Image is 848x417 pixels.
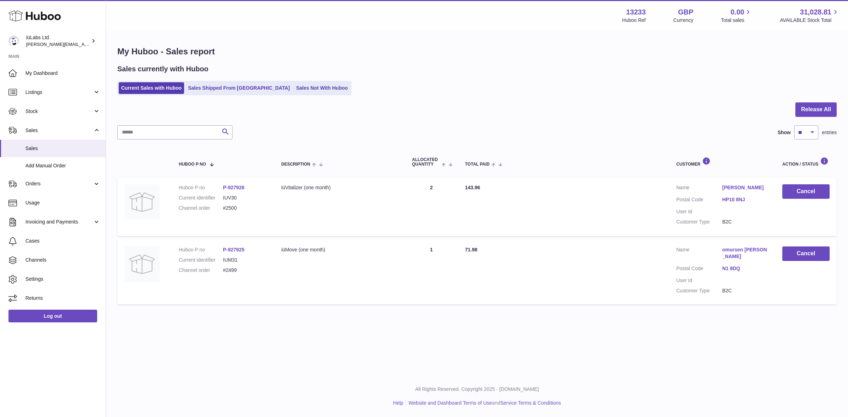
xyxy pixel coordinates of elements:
dd: B2C [722,219,768,225]
span: Total paid [465,162,490,167]
dd: #2500 [223,205,267,212]
dt: User Id [676,208,722,215]
img: no-photo.jpg [124,184,160,220]
a: [PERSON_NAME] [722,184,768,191]
div: iüMove (one month) [281,246,398,253]
span: Description [281,162,310,167]
span: 0.00 [731,7,744,17]
a: Current Sales with Huboo [119,82,184,94]
span: Channels [25,257,100,263]
h1: My Huboo - Sales report [117,46,837,57]
a: Log out [8,310,97,322]
span: Total sales [721,17,752,24]
dd: IUV30 [223,195,267,201]
button: Cancel [782,184,830,199]
span: Sales [25,145,100,152]
div: Huboo Ref [622,17,646,24]
strong: 13233 [626,7,646,17]
dt: Postal Code [676,265,722,274]
h2: Sales currently with Huboo [117,64,208,74]
span: Sales [25,127,93,134]
img: annunziata@iulabs.co [8,36,19,46]
dt: Huboo P no [179,246,223,253]
dt: Name [676,246,722,262]
span: Invoicing and Payments [25,219,93,225]
span: Listings [25,89,93,96]
dd: IUM31 [223,257,267,263]
a: N1 8DQ [722,265,768,272]
span: Huboo P no [179,162,206,167]
dt: Channel order [179,267,223,274]
strong: GBP [678,7,693,17]
dt: Huboo P no [179,184,223,191]
dd: #2499 [223,267,267,274]
span: Add Manual Order [25,162,100,169]
div: iüVitalizer (one month) [281,184,398,191]
a: Sales Shipped From [GEOGRAPHIC_DATA] [185,82,292,94]
a: Service Terms & Conditions [500,400,561,406]
button: Cancel [782,246,830,261]
span: Usage [25,199,100,206]
dt: User Id [676,277,722,284]
div: Currency [673,17,694,24]
img: no-photo.jpg [124,246,160,282]
p: All Rights Reserved. Copyright 2025 - [DOMAIN_NAME] [112,386,842,393]
button: Release All [795,102,837,117]
a: 31,028.81 AVAILABLE Stock Total [780,7,840,24]
span: 143.96 [465,185,480,190]
dt: Customer Type [676,219,722,225]
a: 0.00 Total sales [721,7,752,24]
a: P-927926 [223,185,245,190]
span: Returns [25,295,100,302]
li: and [406,400,561,406]
a: HP10 8NJ [722,196,768,203]
dt: Current identifier [179,257,223,263]
span: Settings [25,276,100,282]
dt: Name [676,184,722,193]
span: ALLOCATED Quantity [412,157,440,167]
div: Customer [676,157,768,167]
dt: Postal Code [676,196,722,205]
a: omursen [PERSON_NAME] [722,246,768,260]
dt: Channel order [179,205,223,212]
a: Website and Dashboard Terms of Use [408,400,492,406]
span: Orders [25,180,93,187]
a: Help [393,400,404,406]
span: [PERSON_NAME][EMAIL_ADDRESS][DOMAIN_NAME] [26,41,142,47]
span: Cases [25,238,100,244]
a: P-927925 [223,247,245,252]
a: Sales Not With Huboo [294,82,350,94]
span: Stock [25,108,93,115]
span: 31,028.81 [800,7,831,17]
dd: B2C [722,287,768,294]
span: 71.98 [465,247,477,252]
td: 2 [405,177,458,236]
span: entries [822,129,837,136]
span: AVAILABLE Stock Total [780,17,840,24]
span: My Dashboard [25,70,100,77]
label: Show [778,129,791,136]
td: 1 [405,239,458,304]
dt: Customer Type [676,287,722,294]
dt: Current identifier [179,195,223,201]
div: iüLabs Ltd [26,34,90,48]
div: Action / Status [782,157,830,167]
